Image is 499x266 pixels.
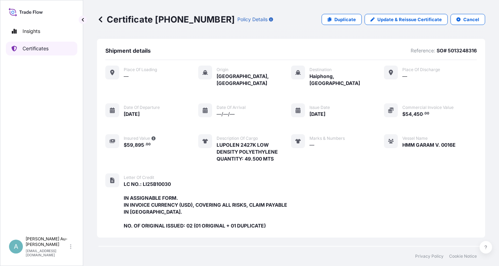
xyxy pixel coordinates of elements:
[437,47,477,54] p: SO# 5013248316
[334,16,356,23] p: Duplicate
[411,47,435,54] p: Reference:
[402,67,440,72] span: Place of discharge
[402,112,405,117] span: $
[14,243,18,250] span: A
[405,112,412,117] span: 54
[124,136,150,141] span: Insured Value
[412,112,413,117] span: ,
[217,67,228,72] span: Origin
[402,105,454,110] span: Commercial Invoice Value
[413,112,423,117] span: 450
[105,47,151,54] span: Shipment details
[309,67,332,72] span: Destination
[135,143,144,147] span: 895
[449,254,477,259] a: Cookie Notice
[124,175,154,180] span: Letter of Credit
[309,111,325,118] span: [DATE]
[309,105,330,110] span: Issue Date
[402,136,428,141] span: Vessel Name
[6,24,77,38] a: Insights
[309,141,314,148] span: —
[97,14,235,25] p: Certificate [PHONE_NUMBER]
[124,67,157,72] span: Place of Loading
[463,16,479,23] p: Cancel
[415,254,444,259] a: Privacy Policy
[237,16,268,23] p: Policy Details
[133,143,135,147] span: ,
[127,143,133,147] span: 59
[23,28,40,35] p: Insights
[146,143,151,146] span: 00
[450,14,485,25] button: Cancel
[402,73,407,80] span: —
[124,181,291,229] span: LC NO.: LI25B10030 IN ASSIGNABLE FORM. IN INVOICE CURRENCY (USD), COVERING ALL RISKS, CLAIM PAYAB...
[217,141,291,162] span: LUPOLEN 2427K LOW DENSITY POLYETHYLENE QUANTITY: 49.500 MTS
[365,14,448,25] a: Update & Reissue Certificate
[402,141,456,148] span: HMM GARAM V. 0016E
[23,45,49,52] p: Certificates
[423,112,424,115] span: .
[322,14,362,25] a: Duplicate
[377,16,442,23] p: Update & Reissue Certificate
[217,105,246,110] span: Date of arrival
[124,111,140,118] span: [DATE]
[145,143,146,146] span: .
[26,249,69,257] p: [EMAIL_ADDRESS][DOMAIN_NAME]
[124,143,127,147] span: $
[6,42,77,55] a: Certificates
[124,105,160,110] span: Date of departure
[217,111,235,118] span: —/—/—
[26,236,69,247] p: [PERSON_NAME] Au-[PERSON_NAME]
[217,73,291,87] span: [GEOGRAPHIC_DATA], [GEOGRAPHIC_DATA]
[217,136,258,141] span: Description of cargo
[309,136,345,141] span: Marks & Numbers
[124,73,129,80] span: —
[309,73,384,87] span: Haiphong, [GEOGRAPHIC_DATA]
[424,112,429,115] span: 00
